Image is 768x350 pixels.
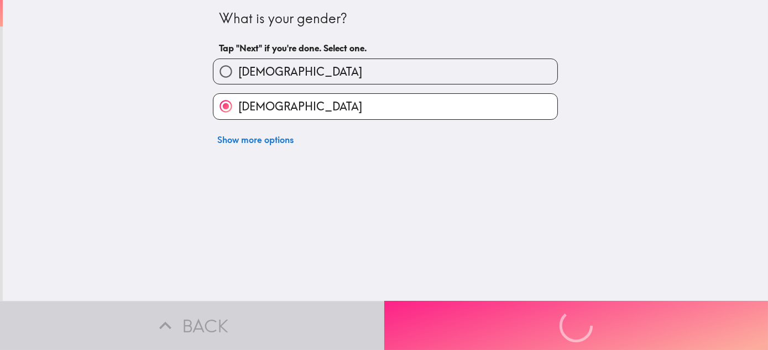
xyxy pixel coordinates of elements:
[219,9,552,28] div: What is your gender?
[213,94,557,119] button: [DEMOGRAPHIC_DATA]
[213,59,557,84] button: [DEMOGRAPHIC_DATA]
[213,129,298,151] button: Show more options
[238,64,362,79] span: [DEMOGRAPHIC_DATA]
[238,99,362,114] span: [DEMOGRAPHIC_DATA]
[219,42,552,54] h6: Tap "Next" if you're done. Select one.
